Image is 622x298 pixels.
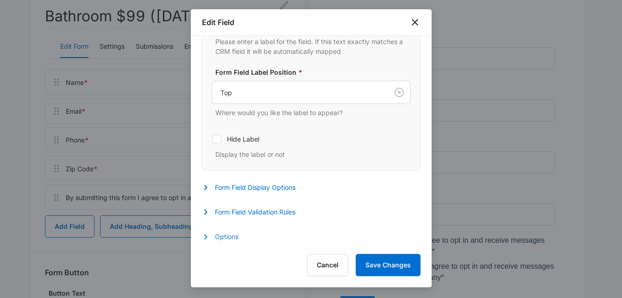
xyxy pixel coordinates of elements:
[215,67,415,77] label: Form Field Label Position
[215,149,411,159] p: Display the label or not
[356,254,421,276] button: Save Changes
[307,254,348,276] button: Cancel
[409,17,421,28] button: close
[6,274,29,282] span: Submit
[202,182,305,193] button: Form Field Display Options
[202,207,305,218] button: Form Field Validation Rules
[202,17,234,28] h1: Edit Field
[392,85,407,100] button: Clear
[9,234,215,256] label: By submitting this form I agree to opt in and receive messages and calls from this company*
[212,134,411,144] label: Hide Label
[215,37,411,56] p: Please enter a label for the field. If this text exactly matches a CRM field it will be automatic...
[215,108,411,117] p: Where would you like the label to appear?
[202,231,248,242] button: Options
